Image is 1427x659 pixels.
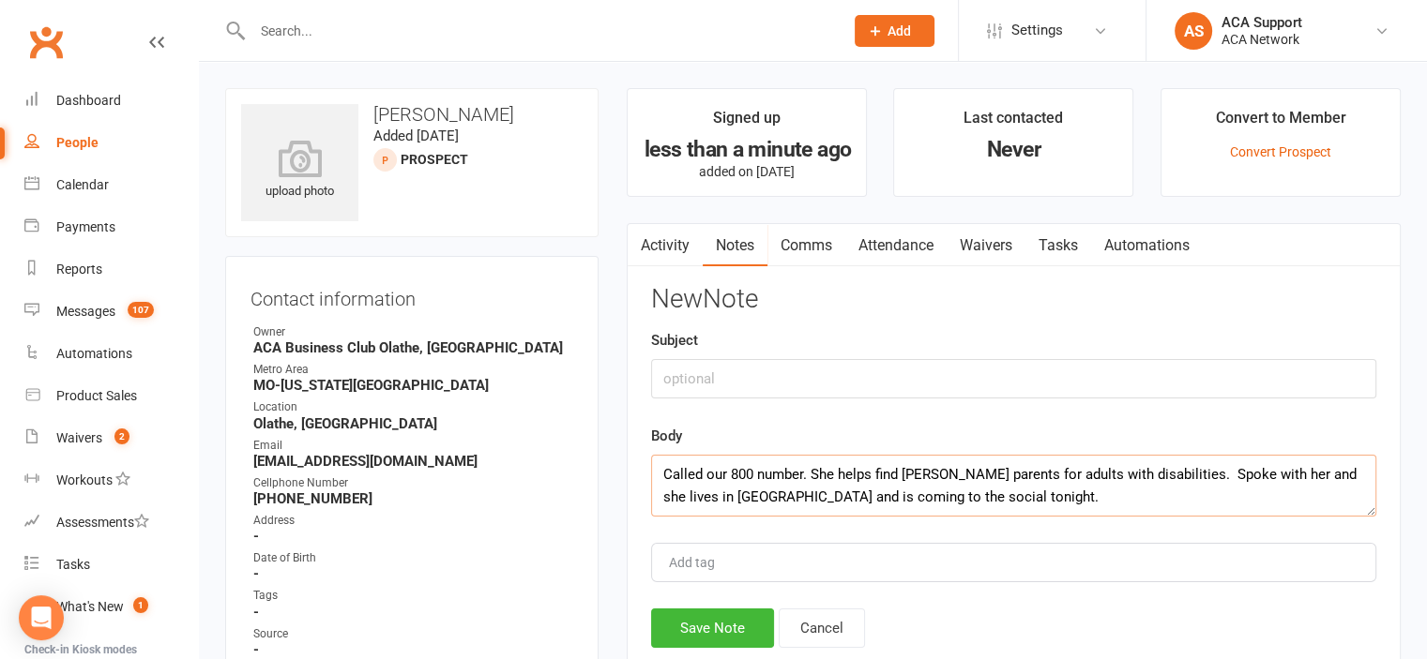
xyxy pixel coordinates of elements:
[373,127,459,144] time: Added [DATE]
[911,140,1116,159] div: Never
[651,425,682,447] label: Body
[651,329,698,352] label: Subject
[253,512,573,530] div: Address
[253,625,573,643] div: Source
[888,23,911,38] span: Add
[767,224,845,267] a: Comms
[253,474,573,492] div: Cellphone Number
[253,323,573,341] div: Owner
[1175,12,1212,50] div: AS
[253,415,573,432] strong: Olathe, [GEOGRAPHIC_DATA]
[247,18,830,44] input: Search...
[253,528,573,545] strong: -
[56,430,102,445] div: Waivers
[1091,224,1203,267] a: Automations
[628,224,703,267] a: Activity
[947,224,1025,267] a: Waivers
[713,106,781,140] div: Signed up
[56,304,115,319] div: Messages
[19,595,64,640] div: Open Intercom Messenger
[401,152,468,167] snap: prospect
[56,346,132,361] div: Automations
[253,398,573,416] div: Location
[253,490,573,507] strong: [PHONE_NUMBER]
[253,453,573,470] strong: [EMAIL_ADDRESS][DOMAIN_NAME]
[128,302,154,318] span: 107
[651,608,774,648] button: Save Note
[253,377,573,394] strong: MO-[US_STATE][GEOGRAPHIC_DATA]
[964,106,1063,140] div: Last contacted
[56,135,99,150] div: People
[24,248,198,291] a: Reports
[250,281,573,309] h3: Contact information
[56,93,121,108] div: Dashboard
[56,262,102,277] div: Reports
[651,359,1376,398] input: optional
[24,164,198,206] a: Calendar
[253,437,573,455] div: Email
[1025,224,1091,267] a: Tasks
[1011,9,1063,52] span: Settings
[1222,14,1302,31] div: ACA Support
[24,333,198,375] a: Automations
[253,361,573,379] div: Metro Area
[253,587,573,605] div: Tags
[56,219,115,234] div: Payments
[667,551,733,574] input: Add tag
[703,224,767,267] a: Notes
[24,80,198,122] a: Dashboard
[645,164,849,179] p: added on [DATE]
[56,177,109,192] div: Calendar
[23,19,69,66] a: Clubworx
[24,122,198,164] a: People
[24,206,198,248] a: Payments
[253,339,573,356] strong: ACA Business Club Olathe, [GEOGRAPHIC_DATA]
[24,417,198,459] a: Waivers 2
[133,597,148,613] span: 1
[651,285,1376,314] h3: New Note
[24,375,198,417] a: Product Sales
[24,502,198,544] a: Assessments
[253,641,573,658] strong: -
[24,459,198,502] a: Workouts
[24,544,198,586] a: Tasks
[1230,144,1331,159] a: Convert Prospect
[56,388,137,403] div: Product Sales
[56,599,124,614] div: What's New
[253,565,573,582] strong: -
[645,140,849,159] div: less than a minute ago
[1222,31,1302,48] div: ACA Network
[114,428,129,444] span: 2
[253,549,573,567] div: Date of Birth
[241,140,358,202] div: upload photo
[56,557,90,572] div: Tasks
[56,472,113,487] div: Workouts
[1216,106,1346,140] div: Convert to Member
[24,586,198,628] a: What's New1
[779,608,865,648] button: Cancel
[24,291,198,333] a: Messages 107
[241,104,583,125] h3: [PERSON_NAME]
[651,455,1376,517] textarea: Called our 800 number. She helps find [PERSON_NAME] parents for adults with disabilities. Spoke w...
[845,224,947,267] a: Attendance
[855,15,934,47] button: Add
[253,604,573,621] strong: -
[56,515,149,530] div: Assessments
